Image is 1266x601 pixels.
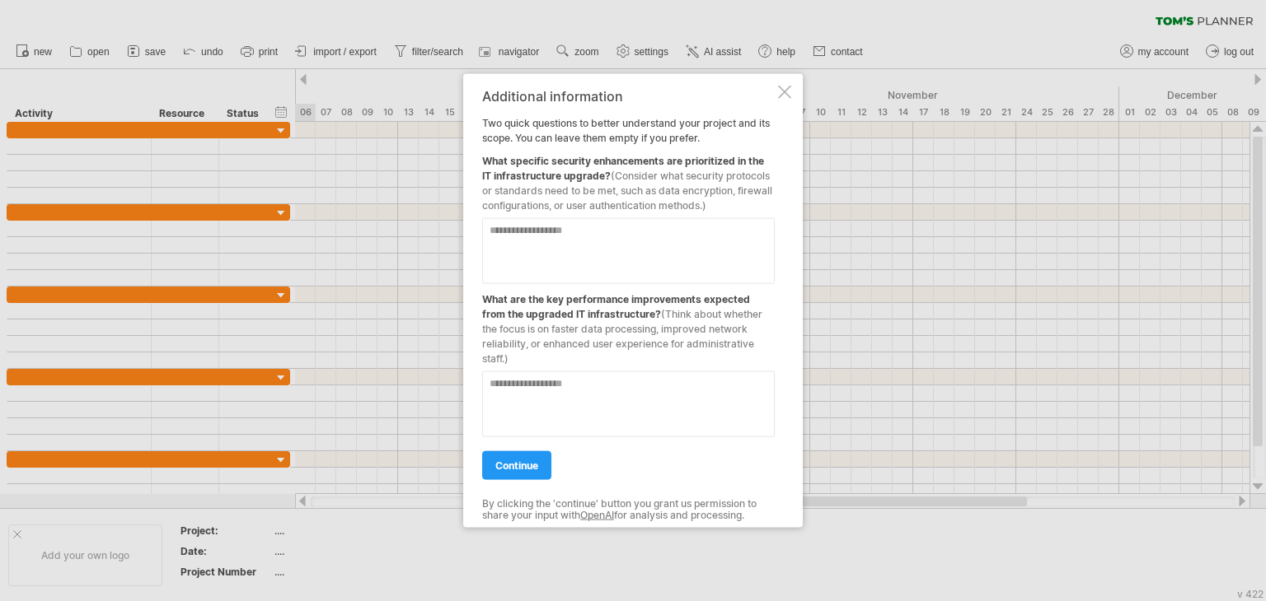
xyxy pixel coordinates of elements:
div: Additional information [482,89,775,104]
div: By clicking the 'continue' button you grant us permission to share your input with for analysis a... [482,498,775,522]
span: (Consider what security protocols or standards need to be met, such as data encryption, firewall ... [482,170,772,212]
div: What specific security enhancements are prioritized in the IT infrastructure upgrade? [482,146,775,213]
div: What are the key performance improvements expected from the upgraded IT infrastructure? [482,284,775,366]
a: OpenAI [580,509,614,521]
span: continue [495,459,538,472]
div: Two quick questions to better understand your project and its scope. You can leave them empty if ... [482,89,775,513]
a: continue [482,451,551,480]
